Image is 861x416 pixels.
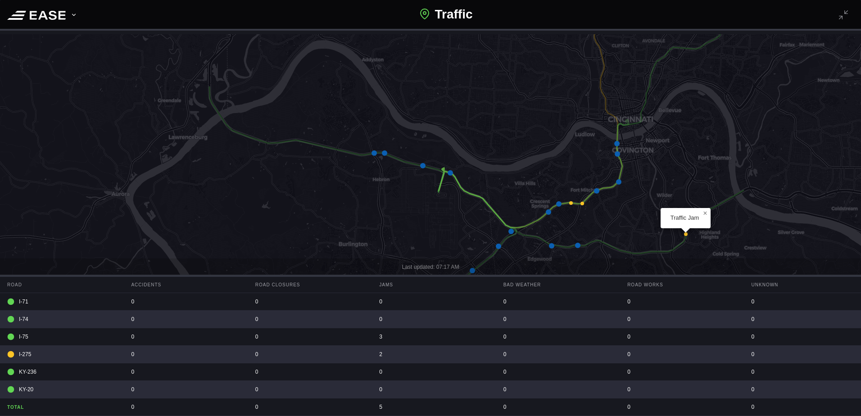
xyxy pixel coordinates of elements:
[124,398,240,416] div: 0
[124,311,240,328] div: 0
[372,328,489,345] div: 3
[248,277,365,293] div: Road Closures
[744,293,861,310] div: 0
[496,328,613,345] div: 0
[496,363,613,380] div: 0
[620,398,737,416] div: 0
[248,381,365,398] div: 0
[372,346,489,363] div: 2
[744,311,861,328] div: 0
[744,363,861,380] div: 0
[7,350,109,358] div: I-275
[7,315,109,323] div: I-74
[7,368,109,376] div: KY-236
[124,381,240,398] div: 0
[372,277,489,293] div: Jams
[124,293,240,310] div: 0
[248,311,365,328] div: 0
[744,381,861,398] div: 0
[372,293,489,310] div: 0
[620,293,737,310] div: 0
[372,311,489,328] div: 0
[248,363,365,380] div: 0
[248,346,365,363] div: 0
[496,346,613,363] div: 0
[372,363,489,380] div: 0
[744,277,861,293] div: Unknown
[496,277,613,293] div: Bad Weather
[7,385,109,393] div: KY-20
[124,363,240,380] div: 0
[419,5,472,24] h1: Traffic
[124,346,240,363] div: 0
[372,398,489,416] div: 5
[248,398,365,416] div: 0
[620,363,737,380] div: 0
[744,346,861,363] div: 0
[620,381,737,398] div: 0
[372,381,489,398] div: 0
[7,404,109,411] b: Total
[620,346,737,363] div: 0
[744,328,861,345] div: 0
[620,277,737,293] div: Road Works
[700,208,711,219] a: Close popup
[248,328,365,345] div: 0
[124,328,240,345] div: 0
[7,298,109,306] div: I-71
[620,328,737,345] div: 0
[620,311,737,328] div: 0
[703,209,707,217] span: ×
[670,214,699,222] div: Traffic Jam
[7,333,109,341] div: I-75
[496,381,613,398] div: 0
[248,293,365,310] div: 0
[744,398,861,416] div: 0
[496,293,613,310] div: 0
[124,277,240,293] div: Accidents
[496,398,613,416] div: 0
[496,311,613,328] div: 0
